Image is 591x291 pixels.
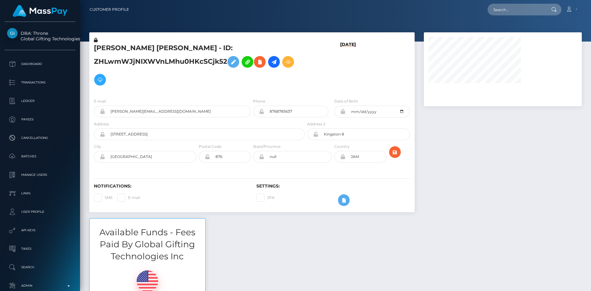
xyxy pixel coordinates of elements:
[307,121,325,127] label: Address 2
[7,59,73,69] p: Dashboard
[94,144,101,149] label: City
[5,186,75,201] a: Links
[5,223,75,238] a: API Keys
[5,93,75,109] a: Ledger
[90,226,205,263] h3: Available Funds - Fees Paid By Global Gifting Technologies Inc
[7,78,73,87] p: Transactions
[7,189,73,198] p: Links
[7,133,73,143] p: Cancellations
[5,56,75,72] a: Dashboard
[7,244,73,253] p: Taxes
[340,42,356,91] h6: [DATE]
[5,260,75,275] a: Search
[256,184,410,189] h6: Settings:
[90,3,129,16] a: Customer Profile
[94,121,109,127] label: Address
[256,194,275,202] label: 2FA
[5,149,75,164] a: Batches
[94,184,247,189] h6: Notifications:
[7,28,18,38] img: Global Gifting Technologies Inc
[488,4,545,15] input: Search...
[253,144,280,149] label: State/Province
[13,5,67,17] img: MassPay Logo
[94,43,301,89] h5: [PERSON_NAME] [PERSON_NAME] - ID: ZHLwmWJjNIXWVnLMhu0HKcSCjk52
[7,263,73,272] p: Search
[94,194,112,202] label: SMS
[7,207,73,216] p: User Profile
[117,194,140,202] label: E-mail
[5,30,75,42] span: DBA: Throne Global Gifting Technologies Inc
[5,130,75,146] a: Cancellations
[5,75,75,90] a: Transactions
[5,167,75,183] a: Manage Users
[94,99,106,104] label: E-mail
[268,56,280,68] a: Initiate Payout
[334,144,350,149] label: Country
[5,112,75,127] a: Payees
[7,96,73,106] p: Ledger
[253,99,265,104] label: Phone
[7,170,73,180] p: Manage Users
[7,115,73,124] p: Payees
[334,99,358,104] label: Date of Birth
[199,144,221,149] label: Postal Code
[7,281,73,290] p: Admin
[5,241,75,257] a: Taxes
[5,204,75,220] a: User Profile
[7,226,73,235] p: API Keys
[7,152,73,161] p: Batches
